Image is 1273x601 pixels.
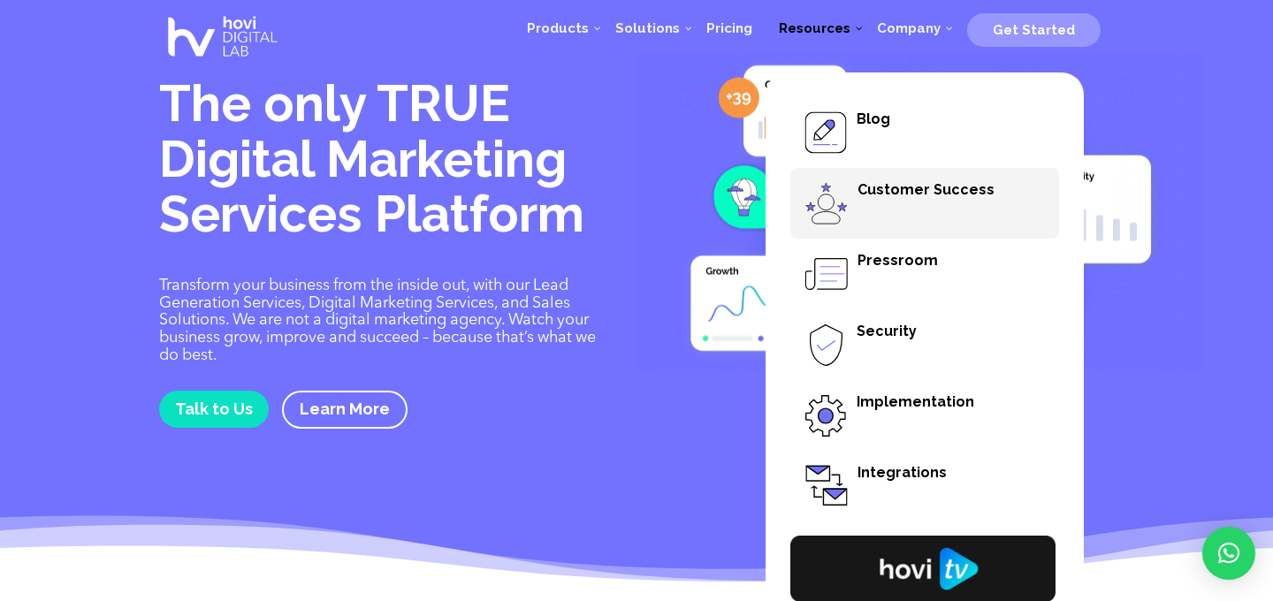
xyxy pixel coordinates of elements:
a: Talk to Us [159,391,269,427]
img: Digital Marketing Services [636,51,1204,371]
span: Pressroom [858,252,938,269]
a: Blog [790,97,1059,168]
h1: The only TRUE Digital Marketing Services Platform [159,76,610,251]
a: Customer Success [790,168,1059,239]
span: Resources [779,20,850,36]
a: Products [514,2,602,55]
a: Company [864,2,954,55]
span: Company [877,20,941,36]
a: Resources [766,2,864,55]
span: Customer Success [858,181,995,198]
p: Transform your business from the inside out, with our Lead Generation Services, Digital Marketing... [159,278,610,365]
span: Implementation [857,393,974,410]
span: Pricing [706,20,752,36]
span: Blog [857,110,890,127]
span: Solutions [615,20,680,36]
a: Solutions [602,2,693,55]
a: Pressroom [790,239,1059,309]
a: Get Started [967,15,1101,42]
a: Implementation [790,380,1059,451]
span: Security [857,323,917,339]
a: Integrations [790,451,1059,521]
a: Security [790,309,1059,380]
span: Integrations [858,464,947,481]
a: Learn More [282,391,408,429]
a: Pricing [693,2,766,55]
span: Products [527,20,589,36]
span: Get Started [993,22,1075,38]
